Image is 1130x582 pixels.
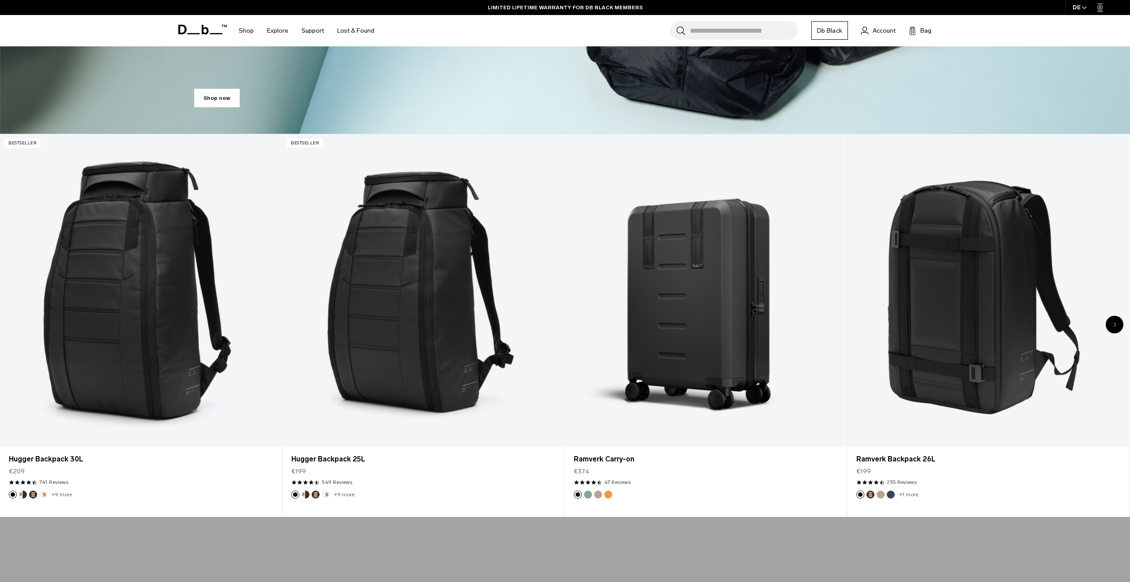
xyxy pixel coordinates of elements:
a: Ramverk Carry-on [574,454,838,465]
nav: Main Navigation [232,15,381,46]
span: €209 [9,467,25,476]
a: Hugger Backpack 25L [291,454,555,465]
p: Bestseller [4,139,41,148]
a: LIMITED LIFETIME WARRANTY FOR DB BLACK MEMBERS [488,4,643,11]
a: 549 reviews [322,478,352,486]
a: +9 more [52,491,72,498]
button: Oatmilk [322,491,330,499]
a: 47 reviews [604,478,631,486]
a: +9 more [334,491,354,498]
a: Hugger Backpack 25L [282,134,564,447]
div: Next slide [1106,316,1123,333]
a: +1 more [899,491,918,498]
button: Blue Hour [887,491,895,499]
button: Espresso [866,491,874,499]
a: 741 reviews [39,478,68,486]
a: Account [861,25,896,36]
a: Shop now [194,89,240,107]
button: Cappuccino [301,491,309,499]
button: Fogbow Beige [877,491,885,499]
button: Oatmilk [39,491,47,499]
div: 2 / 20 [282,134,565,517]
span: Account [873,26,896,35]
button: Fogbow Beige [594,491,602,499]
a: 235 reviews [887,478,917,486]
span: Bag [920,26,931,35]
button: Black Out [291,491,299,499]
div: 3 / 20 [565,134,847,517]
button: Bag [909,25,931,36]
a: Ramverk Carry-on [565,134,847,447]
button: Cappuccino [19,491,27,499]
span: €374 [574,467,589,476]
div: 4 / 20 [847,134,1130,517]
button: Espresso [29,491,37,499]
a: Shop [239,15,254,46]
button: Espresso [312,491,320,499]
button: Green Ray [584,491,592,499]
a: Db Black [811,21,848,40]
a: Support [301,15,324,46]
button: Parhelion Orange [604,491,612,499]
a: Explore [267,15,288,46]
a: Ramverk Backpack 26L [847,134,1129,447]
button: Black Out [856,491,864,499]
a: Hugger Backpack 30L [9,454,273,465]
span: €199 [291,467,306,476]
button: Black Out [574,491,582,499]
button: Black Out [9,491,17,499]
a: Ramverk Backpack 26L [856,454,1120,465]
p: Bestseller [287,139,323,148]
span: €199 [856,467,871,476]
a: Lost & Found [337,15,374,46]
